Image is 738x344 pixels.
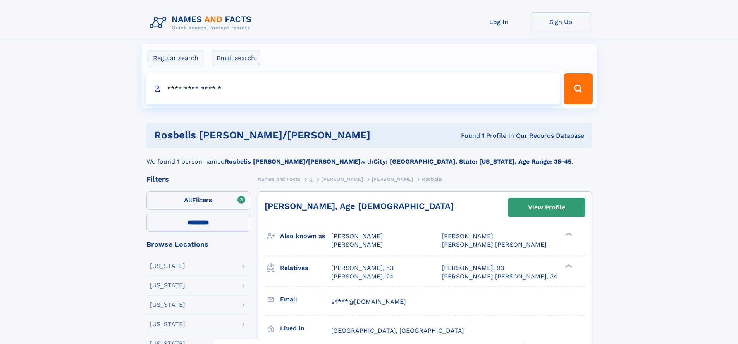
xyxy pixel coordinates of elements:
[258,174,301,184] a: Names and Facts
[508,198,585,217] a: View Profile
[280,293,331,306] h3: Email
[442,232,493,240] span: [PERSON_NAME]
[563,263,573,268] div: ❯
[150,321,185,327] div: [US_STATE]
[280,322,331,335] h3: Lived in
[331,264,393,272] a: [PERSON_NAME], 53
[331,241,383,248] span: [PERSON_NAME]
[442,241,547,248] span: [PERSON_NAME] [PERSON_NAME]
[146,241,250,248] div: Browse Locations
[148,50,203,66] label: Regular search
[150,282,185,289] div: [US_STATE]
[563,232,573,237] div: ❯
[331,327,464,334] span: [GEOGRAPHIC_DATA], [GEOGRAPHIC_DATA]
[530,12,592,31] a: Sign Up
[154,130,416,140] h1: rosbelis [PERSON_NAME]/[PERSON_NAME]
[146,148,592,166] div: We found 1 person named with .
[373,158,571,165] b: City: [GEOGRAPHIC_DATA], State: [US_STATE], Age Range: 35-45
[150,263,185,269] div: [US_STATE]
[146,191,250,210] label: Filters
[146,73,561,104] input: search input
[372,176,413,182] span: [PERSON_NAME]
[150,302,185,308] div: [US_STATE]
[146,176,250,183] div: Filters
[322,176,363,182] span: [PERSON_NAME]
[322,174,363,184] a: [PERSON_NAME]
[442,272,557,281] a: [PERSON_NAME] [PERSON_NAME], 34
[280,261,331,275] h3: Relatives
[146,12,258,33] img: Logo Names and Facts
[416,131,584,140] div: Found 1 Profile In Our Records Database
[372,174,413,184] a: [PERSON_NAME]
[309,176,313,182] span: Q
[564,73,592,104] button: Search Button
[331,272,394,281] a: [PERSON_NAME], 24
[280,230,331,243] h3: Also known as
[184,196,192,204] span: All
[265,201,454,211] a: [PERSON_NAME], Age [DEMOGRAPHIC_DATA]
[331,232,383,240] span: [PERSON_NAME]
[468,12,530,31] a: Log In
[212,50,260,66] label: Email search
[422,176,443,182] span: Rosbelis
[225,158,360,165] b: Rosbelis [PERSON_NAME]/[PERSON_NAME]
[528,199,565,216] div: View Profile
[309,174,313,184] a: Q
[442,264,504,272] a: [PERSON_NAME], 93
